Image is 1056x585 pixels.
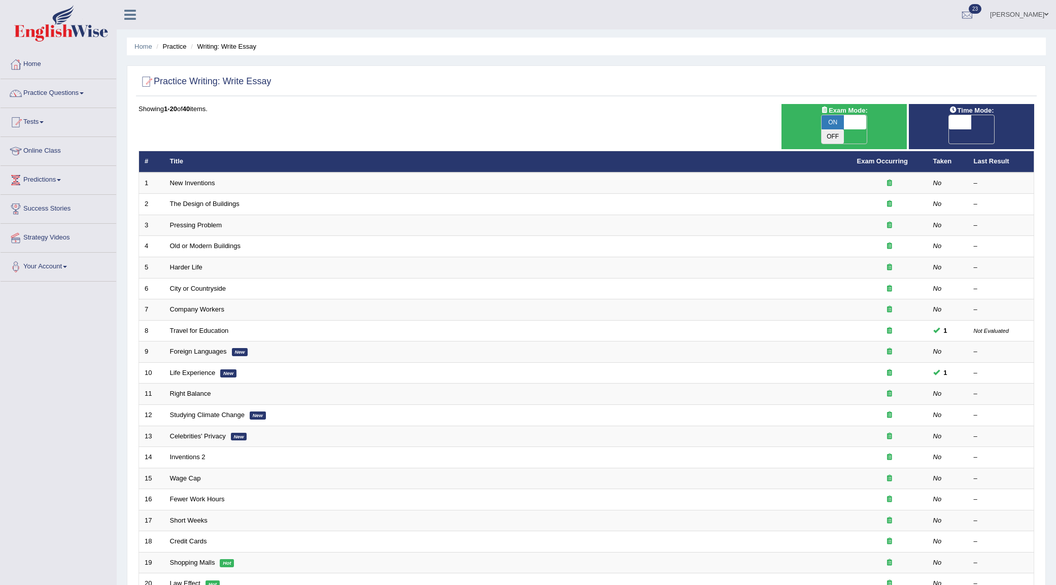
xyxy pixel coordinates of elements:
[940,367,951,378] span: You can still take this question
[139,320,164,341] td: 8
[974,199,1029,209] div: –
[139,510,164,531] td: 17
[183,105,190,113] b: 40
[857,221,922,230] div: Exam occurring question
[933,263,942,271] em: No
[974,284,1029,294] div: –
[933,221,942,229] em: No
[933,453,942,461] em: No
[974,179,1029,188] div: –
[974,328,1009,334] small: Not Evaluated
[974,453,1029,462] div: –
[139,236,164,257] td: 4
[250,411,266,420] em: New
[139,194,164,215] td: 2
[170,411,245,419] a: Studying Climate Change
[974,474,1029,484] div: –
[139,74,271,89] h2: Practice Writing: Write Essay
[857,558,922,568] div: Exam occurring question
[231,433,247,441] em: New
[974,410,1029,420] div: –
[928,151,968,173] th: Taken
[139,489,164,510] td: 16
[1,79,116,105] a: Practice Questions
[220,369,236,377] em: New
[933,537,942,545] em: No
[974,537,1029,546] div: –
[857,368,922,378] div: Exam occurring question
[974,263,1029,272] div: –
[134,43,152,50] a: Home
[933,559,942,566] em: No
[940,325,951,336] span: You can still take this question
[139,426,164,447] td: 13
[857,453,922,462] div: Exam occurring question
[933,474,942,482] em: No
[170,179,215,187] a: New Inventions
[170,474,201,482] a: Wage Cap
[822,115,844,129] span: ON
[857,389,922,399] div: Exam occurring question
[170,537,207,545] a: Credit Cards
[139,257,164,279] td: 5
[857,516,922,526] div: Exam occurring question
[945,105,998,116] span: Time Mode:
[857,474,922,484] div: Exam occurring question
[139,468,164,489] td: 15
[974,558,1029,568] div: –
[139,215,164,236] td: 3
[857,432,922,441] div: Exam occurring question
[857,495,922,504] div: Exam occurring question
[1,50,116,76] a: Home
[933,348,942,355] em: No
[857,263,922,272] div: Exam occurring question
[170,432,226,440] a: Celebrities' Privacy
[170,559,215,566] a: Shopping Malls
[857,410,922,420] div: Exam occurring question
[1,253,116,278] a: Your Account
[1,224,116,249] a: Strategy Videos
[139,384,164,405] td: 11
[974,305,1029,315] div: –
[154,42,186,51] li: Practice
[170,263,202,271] a: Harder Life
[974,495,1029,504] div: –
[933,390,942,397] em: No
[170,200,240,208] a: The Design of Buildings
[933,411,942,419] em: No
[974,389,1029,399] div: –
[188,42,256,51] li: Writing: Write Essay
[933,517,942,524] em: No
[933,200,942,208] em: No
[139,447,164,468] td: 14
[857,537,922,546] div: Exam occurring question
[933,495,942,503] em: No
[170,348,227,355] a: Foreign Languages
[164,105,177,113] b: 1-20
[933,285,942,292] em: No
[1,108,116,133] a: Tests
[139,151,164,173] th: #
[170,453,206,461] a: Inventions 2
[1,137,116,162] a: Online Class
[974,242,1029,251] div: –
[781,104,907,149] div: Show exams occurring in exams
[139,362,164,384] td: 10
[170,221,222,229] a: Pressing Problem
[933,179,942,187] em: No
[933,242,942,250] em: No
[974,347,1029,357] div: –
[139,104,1034,114] div: Showing of items.
[969,4,981,14] span: 23
[232,348,248,356] em: New
[170,242,241,250] a: Old or Modern Buildings
[1,195,116,220] a: Success Stories
[857,157,908,165] a: Exam Occurring
[816,105,871,116] span: Exam Mode:
[139,552,164,573] td: 19
[974,221,1029,230] div: –
[974,368,1029,378] div: –
[139,531,164,553] td: 18
[164,151,851,173] th: Title
[139,299,164,321] td: 7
